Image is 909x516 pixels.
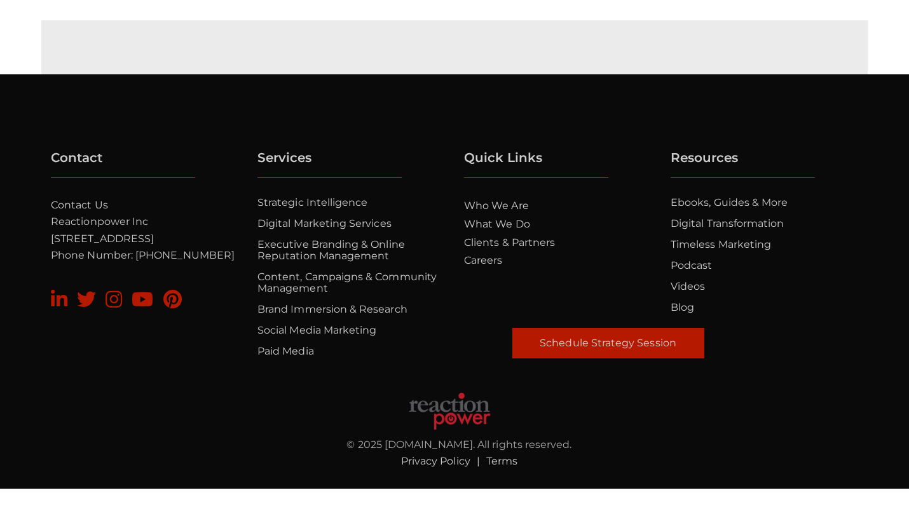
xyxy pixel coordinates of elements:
a: Clients & Partners [464,236,555,248]
a: Strategic Intelligence [257,196,367,208]
a: Executive Branding & Online Reputation Management [257,238,405,262]
a: Timeless Marketing [671,238,771,250]
a: Contact Us [51,199,108,211]
p: Reactionpower Inc [STREET_ADDRESS] Phone Number: [PHONE_NUMBER] [51,197,243,264]
h5: Quick Links [464,151,608,178]
a: Ebooks, Guides & More [671,196,788,208]
a: Blog [671,301,694,313]
p: © 2025 [DOMAIN_NAME]. All rights reserved. [263,437,657,453]
a: Terms [486,455,517,467]
li: | [470,453,486,470]
a: Content, Campaigns & Community Management [257,271,437,294]
a: Who we are [464,200,529,212]
a: Privacy Policy [401,455,470,467]
a: Paid Media [257,345,314,357]
a: What we do [464,218,530,230]
a: Careers [464,254,502,266]
a: Digital Marketing Services [257,217,392,229]
a: Podcast [671,259,712,271]
h5: Resources [671,151,815,178]
h5: Contact [51,151,195,178]
a: Videos [671,280,705,292]
a: Social Media Marketing [257,324,376,336]
a: Schedule Strategy Session [512,328,704,358]
a: Brand Immersion & Research [257,303,407,315]
img: Executive Branding | Personal Branding Agency [407,392,493,430]
a: Digital Transformation [671,217,784,229]
h5: Services [257,151,402,178]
